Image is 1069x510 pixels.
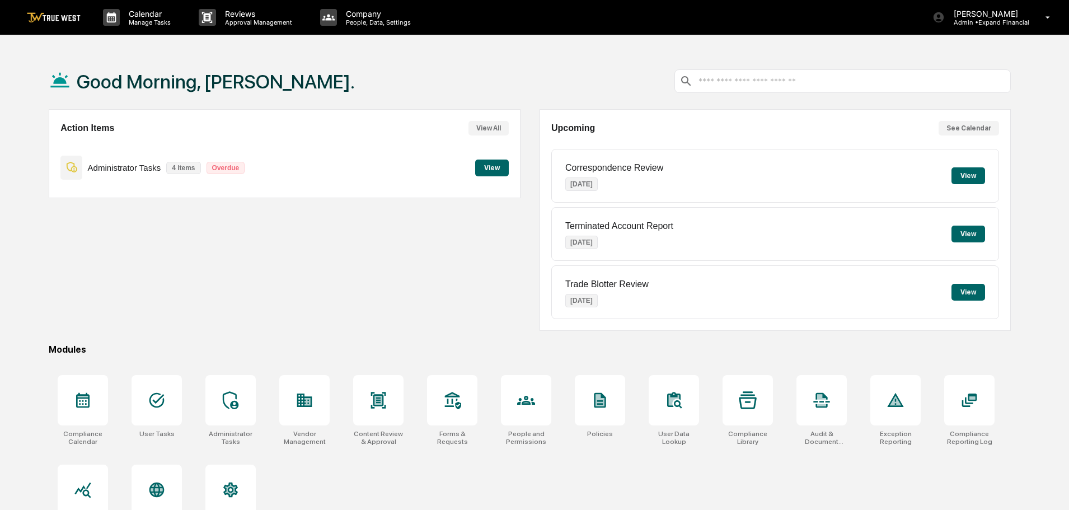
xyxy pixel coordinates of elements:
div: Content Review & Approval [353,430,404,446]
p: 4 items [166,162,200,174]
button: View All [468,121,509,135]
div: Compliance Library [723,430,773,446]
p: Trade Blotter Review [565,279,649,289]
a: View [475,162,509,172]
p: [DATE] [565,177,598,191]
p: Admin • Expand Financial [945,18,1029,26]
h1: Good Morning, [PERSON_NAME]. [77,71,355,93]
div: People and Permissions [501,430,551,446]
div: User Data Lookup [649,430,699,446]
p: Overdue [207,162,245,174]
p: Company [337,9,416,18]
div: Compliance Reporting Log [944,430,995,446]
div: Modules [49,344,1011,355]
p: [DATE] [565,294,598,307]
p: [DATE] [565,236,598,249]
div: Audit & Document Logs [796,430,847,446]
button: View [951,167,985,184]
div: Vendor Management [279,430,330,446]
div: Exception Reporting [870,430,921,446]
p: Administrator Tasks [88,163,161,172]
p: Calendar [120,9,176,18]
button: View [475,160,509,176]
div: Forms & Requests [427,430,477,446]
div: Administrator Tasks [205,430,256,446]
p: Reviews [216,9,298,18]
p: Approval Management [216,18,298,26]
img: logo [27,12,81,23]
button: View [951,226,985,242]
button: See Calendar [939,121,999,135]
div: Policies [587,430,613,438]
iframe: Open customer support [1033,473,1063,503]
p: Correspondence Review [565,163,663,173]
div: User Tasks [139,430,175,438]
button: View [951,284,985,301]
h2: Upcoming [551,123,595,133]
p: [PERSON_NAME] [945,9,1029,18]
div: Compliance Calendar [58,430,108,446]
h2: Action Items [60,123,114,133]
p: People, Data, Settings [337,18,416,26]
p: Manage Tasks [120,18,176,26]
p: Terminated Account Report [565,221,673,231]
